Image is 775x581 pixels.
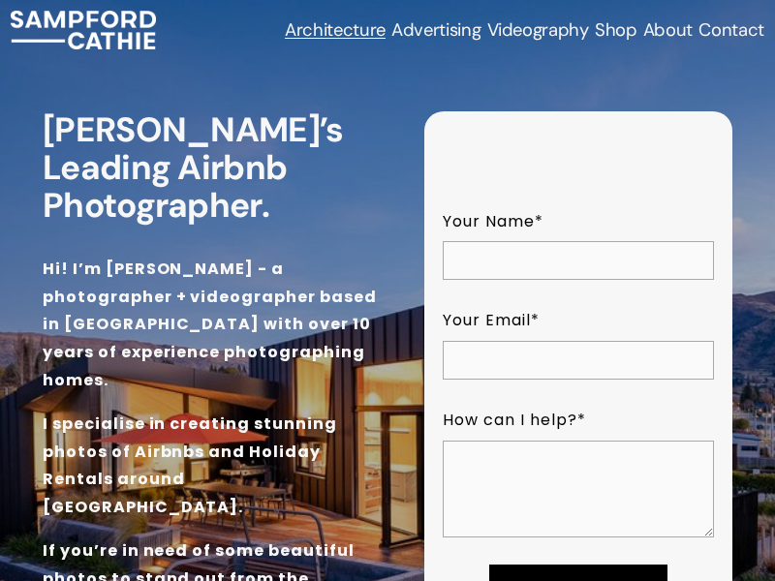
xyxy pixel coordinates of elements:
strong: Hi! I’m [PERSON_NAME] - a photographer + videographer based in [GEOGRAPHIC_DATA] with over 10 yea... [43,258,381,391]
span: Architecture [285,19,386,41]
label: Your Name [443,208,714,236]
img: Sampford Cathie Photo + Video [11,11,155,49]
label: Your Email [443,307,714,335]
a: folder dropdown [391,17,480,43]
span: Advertising [391,19,480,41]
a: Videography [487,17,589,43]
a: Contact [698,17,763,43]
a: Shop [595,17,637,43]
strong: [PERSON_NAME]’s Leading Airbnb Photographer. [43,107,351,228]
a: About [643,17,693,43]
strong: I specialise in creating stunning photos of Airbnbs and Holiday Rentals around [GEOGRAPHIC_DATA]. [43,413,341,518]
label: How can I help? [443,407,714,435]
a: folder dropdown [285,17,386,43]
